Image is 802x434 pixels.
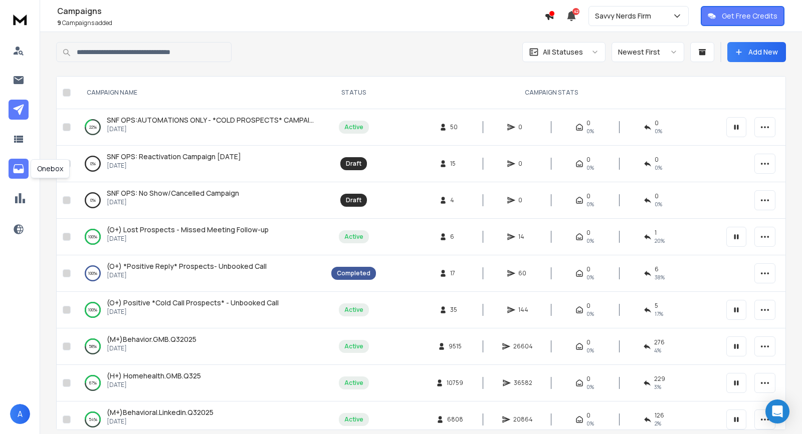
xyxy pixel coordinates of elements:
[654,383,661,391] span: 3 %
[57,19,544,27] p: Campaigns added
[107,261,267,271] span: (O+) *Positive Reply* Prospects- Unbooked Call
[107,344,196,352] p: [DATE]
[450,123,460,131] span: 50
[654,346,661,354] span: 4 %
[107,381,201,389] p: [DATE]
[518,160,528,168] span: 0
[586,237,594,245] span: 0%
[655,310,663,318] span: 17 %
[543,47,583,57] p: All Statuses
[518,196,528,204] span: 0
[89,414,97,424] p: 54 %
[107,308,279,316] p: [DATE]
[727,42,786,62] button: Add New
[586,127,594,135] span: 0%
[586,338,590,346] span: 0
[514,379,532,387] span: 36582
[586,419,594,427] span: 0%
[344,123,363,131] div: Active
[57,19,61,27] span: 9
[655,229,657,237] span: 1
[586,383,594,391] span: 0%
[655,411,664,419] span: 126
[107,115,315,125] a: SNF OPS:AUTOMATIONS ONLY - *COLD PROSPECTS* CAMPAIGN TRACKER CAMPAIGN
[10,404,30,424] button: A
[382,77,720,109] th: CAMPAIGN STATS
[107,188,239,198] span: SNF OPS: No Show/Cancelled Campaign
[107,271,267,279] p: [DATE]
[655,119,659,127] span: 0
[75,365,325,401] td: 67%(H+) Homehealth.GMB.Q325[DATE]
[107,417,214,425] p: [DATE]
[107,125,315,133] p: [DATE]
[595,11,655,21] p: Savvy Nerds Firm
[107,298,279,308] a: (O+) Positive *Cold Call Prospects* - Unbooked Call
[518,306,528,314] span: 144
[586,273,594,281] span: 0%
[450,269,460,277] span: 17
[107,334,196,344] a: (M+)Behavior.GMB.Q32025
[75,219,325,255] td: 100%(O+) Lost Prospects - Missed Meeting Follow-up[DATE]
[450,160,460,168] span: 15
[10,10,30,29] img: logo
[88,232,97,242] p: 100 %
[518,233,528,241] span: 14
[75,146,325,182] td: 0%SNF OPS: Reactivation Campaign [DATE][DATE]
[107,115,389,125] span: SNF OPS:AUTOMATIONS ONLY - *COLD PROSPECTS* CAMPAIGN TRACKER CAMPAIGN
[344,415,363,423] div: Active
[586,265,590,273] span: 0
[513,342,533,350] span: 26604
[75,77,325,109] th: CAMPAIGN NAME
[450,196,460,204] span: 4
[107,261,267,271] a: (O+) *Positive Reply* Prospects- Unbooked Call
[447,379,463,387] span: 10759
[31,159,70,178] div: Onebox
[586,156,590,164] span: 0
[337,269,370,277] div: Completed
[88,305,97,315] p: 100 %
[346,196,361,204] div: Draft
[107,235,269,243] p: [DATE]
[612,42,684,62] button: Newest First
[75,328,325,365] td: 58%(M+)Behavior.GMB.Q32025[DATE]
[586,411,590,419] span: 0
[89,341,97,351] p: 58 %
[344,306,363,314] div: Active
[586,346,594,354] span: 0%
[655,273,665,281] span: 38 %
[655,265,659,273] span: 6
[89,378,97,388] p: 67 %
[344,342,363,350] div: Active
[654,338,665,346] span: 276
[88,268,97,278] p: 100 %
[701,6,784,26] button: Get Free Credits
[586,375,590,383] span: 0
[572,8,579,15] span: 42
[107,198,239,206] p: [DATE]
[447,415,463,423] span: 6808
[655,192,659,200] span: 0
[346,160,361,168] div: Draft
[586,310,594,318] span: 0%
[586,164,594,172] span: 0%
[655,419,661,427] span: 2 %
[344,379,363,387] div: Active
[89,122,97,132] p: 22 %
[722,11,777,21] p: Get Free Credits
[344,233,363,241] div: Active
[655,164,662,172] span: 0%
[449,342,462,350] span: 9515
[107,371,201,381] a: (H+) Homehealth.GMB.Q325
[57,5,544,17] h1: Campaigns
[107,225,269,234] span: (O+) Lost Prospects - Missed Meeting Follow-up
[75,292,325,328] td: 100%(O+) Positive *Cold Call Prospects* - Unbooked Call[DATE]
[586,192,590,200] span: 0
[586,229,590,237] span: 0
[450,306,460,314] span: 35
[654,375,665,383] span: 229
[90,195,96,205] p: 0 %
[586,119,590,127] span: 0
[107,152,241,161] span: SNF OPS: Reactivation Campaign [DATE]
[765,399,789,423] div: Open Intercom Messenger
